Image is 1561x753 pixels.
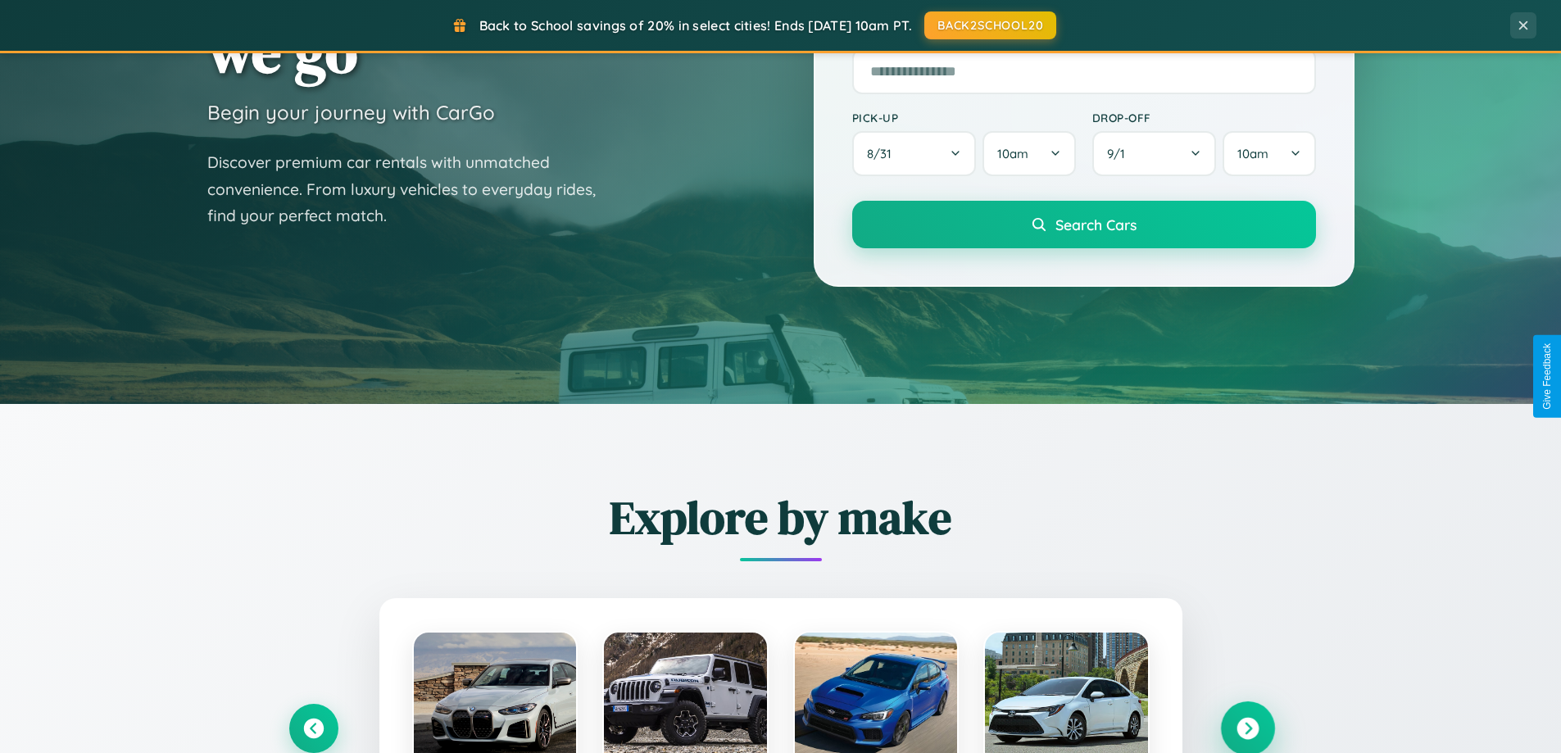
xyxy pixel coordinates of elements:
label: Drop-off [1092,111,1316,125]
span: 10am [1237,146,1268,161]
h2: Explore by make [289,486,1273,549]
div: Give Feedback [1541,343,1553,410]
button: 10am [982,131,1075,176]
label: Pick-up [852,111,1076,125]
span: Search Cars [1055,215,1137,234]
button: 9/1 [1092,131,1217,176]
span: Back to School savings of 20% in select cities! Ends [DATE] 10am PT. [479,17,912,34]
button: 8/31 [852,131,977,176]
p: Discover premium car rentals with unmatched convenience. From luxury vehicles to everyday rides, ... [207,149,617,229]
button: 10am [1223,131,1315,176]
span: 8 / 31 [867,146,900,161]
button: BACK2SCHOOL20 [924,11,1056,39]
span: 9 / 1 [1107,146,1133,161]
h3: Begin your journey with CarGo [207,100,495,125]
span: 10am [997,146,1028,161]
button: Search Cars [852,201,1316,248]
